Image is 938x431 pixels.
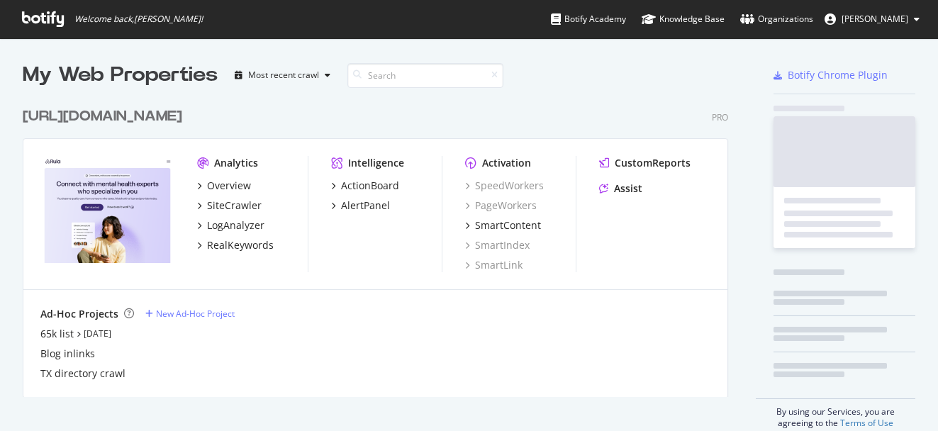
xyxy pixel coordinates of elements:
a: SmartContent [465,218,541,233]
a: New Ad-Hoc Project [145,308,235,320]
a: Assist [599,181,642,196]
a: SmartIndex [465,238,530,252]
div: AlertPanel [341,198,390,213]
a: CustomReports [599,156,691,170]
div: LogAnalyzer [207,218,264,233]
div: Analytics [214,156,258,170]
span: Nick Schurk [842,13,908,25]
a: SpeedWorkers [465,179,544,193]
a: Blog inlinks [40,347,95,361]
a: PageWorkers [465,198,537,213]
div: Overview [207,179,251,193]
a: Botify Chrome Plugin [774,68,888,82]
div: Ad-Hoc Projects [40,307,118,321]
a: RealKeywords [197,238,274,252]
a: Terms of Use [840,417,893,429]
div: grid [23,89,739,397]
a: [URL][DOMAIN_NAME] [23,106,188,127]
div: Assist [614,181,642,196]
div: SiteCrawler [207,198,262,213]
div: Pro [712,111,728,123]
a: [DATE] [84,328,111,340]
a: LogAnalyzer [197,218,264,233]
div: [URL][DOMAIN_NAME] [23,106,182,127]
a: TX directory crawl [40,366,125,381]
div: Intelligence [348,156,404,170]
div: My Web Properties [23,61,218,89]
button: [PERSON_NAME] [813,8,931,30]
a: SmartLink [465,258,523,272]
div: Organizations [740,12,813,26]
div: Activation [482,156,531,170]
div: Knowledge Base [642,12,725,26]
a: SiteCrawler [197,198,262,213]
div: CustomReports [615,156,691,170]
img: https://www.rula.com/ [40,156,174,263]
a: Overview [197,179,251,193]
a: AlertPanel [331,198,390,213]
div: RealKeywords [207,238,274,252]
div: Most recent crawl [248,71,319,79]
a: ActionBoard [331,179,399,193]
button: Most recent crawl [229,64,336,86]
div: Botify Chrome Plugin [788,68,888,82]
div: Botify Academy [551,12,626,26]
div: New Ad-Hoc Project [156,308,235,320]
div: SmartContent [475,218,541,233]
input: Search [347,63,503,88]
a: 65k list [40,327,74,341]
div: ActionBoard [341,179,399,193]
span: Welcome back, [PERSON_NAME] ! [74,13,203,25]
div: By using our Services, you are agreeing to the [756,398,915,429]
